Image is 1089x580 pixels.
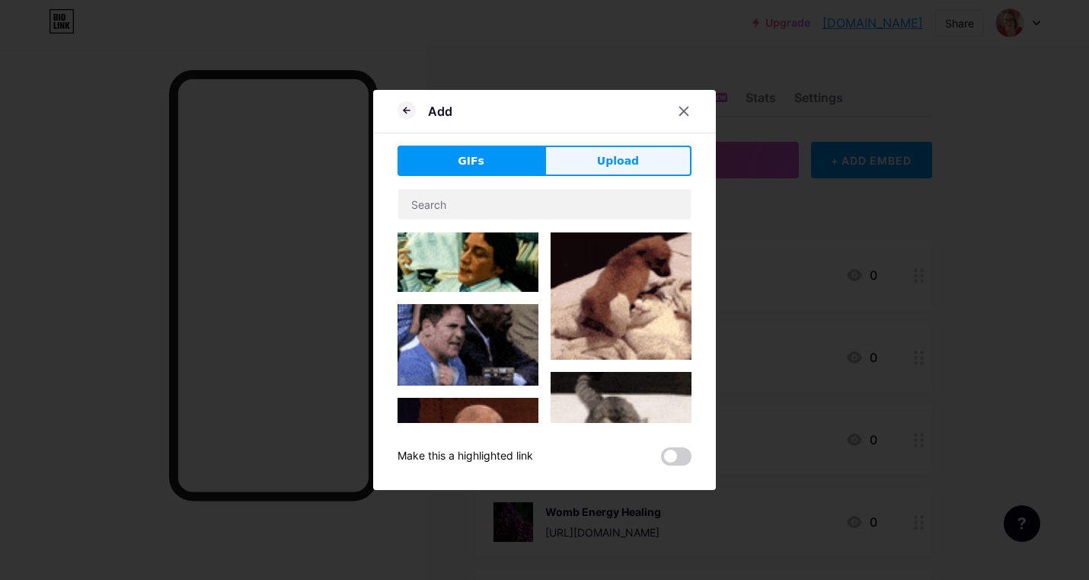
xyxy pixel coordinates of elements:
[428,102,452,120] div: Add
[458,153,484,169] span: GIFs
[597,153,639,169] span: Upload
[398,232,538,292] img: Gihpy
[551,232,691,360] img: Gihpy
[398,189,691,220] input: Search
[544,146,691,176] button: Upload
[398,447,533,466] div: Make this a highlighted link
[398,304,538,386] img: Gihpy
[551,372,691,548] img: Gihpy
[398,146,544,176] button: GIFs
[398,398,538,542] img: Gihpy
